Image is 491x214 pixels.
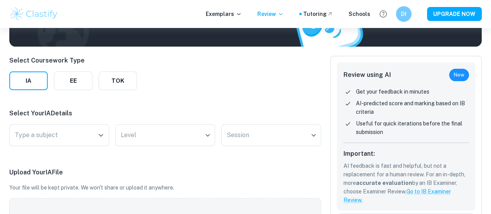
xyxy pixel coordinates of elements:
h6: Important: [343,149,469,158]
img: Clastify logo [9,6,59,22]
button: EE [54,71,92,90]
p: Select Coursework Type [9,56,137,65]
b: accurate evaluation [356,180,412,186]
p: AI feedback is fast and helpful, but not a replacement for a human review. For an in-depth, more ... [343,162,469,204]
p: Your file will be kept private. We won't share or upload it anywhere. [9,183,321,192]
a: Schools [349,10,370,18]
span: New [449,71,469,79]
button: TOK [99,71,137,90]
button: DI [396,6,411,22]
button: UPGRADE NOW [427,7,482,21]
a: Tutoring [303,10,333,18]
button: IA [9,71,48,90]
p: Exemplars [206,10,242,18]
button: Help and Feedback [376,7,390,21]
p: Get your feedback in minutes [356,87,429,96]
h6: DI [399,10,408,18]
p: Review [257,10,284,18]
p: Useful for quick iterations before the final submission [356,119,469,136]
h6: Review using AI [343,70,390,80]
p: AI-predicted score and marking based on IB criteria [356,99,469,116]
p: Upload Your IA File [9,168,321,177]
button: Open [95,130,106,141]
p: Select Your IA Details [9,109,321,118]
